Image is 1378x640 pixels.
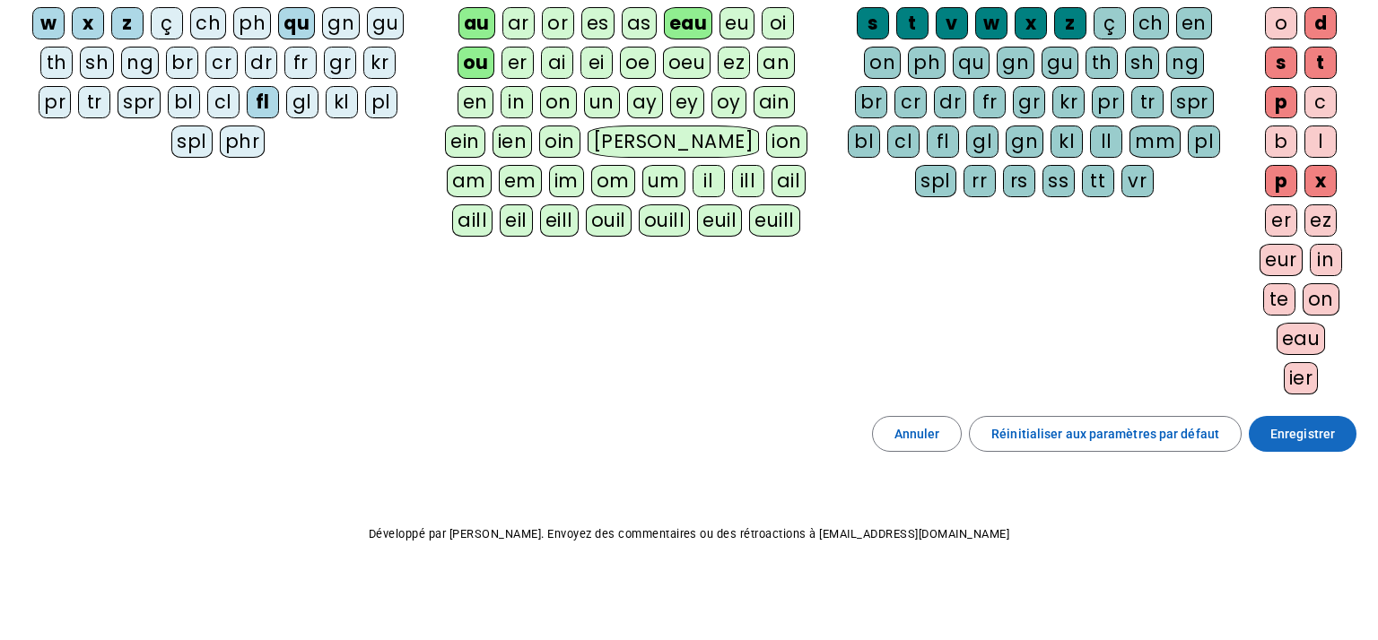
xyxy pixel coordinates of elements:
[500,204,533,237] div: eil
[326,86,358,118] div: kl
[620,47,656,79] div: oe
[168,86,200,118] div: bl
[1082,165,1114,197] div: tt
[622,7,657,39] div: as
[1054,7,1086,39] div: z
[1171,86,1214,118] div: spr
[1303,283,1339,316] div: on
[539,125,580,158] div: oin
[1265,47,1297,79] div: s
[1304,125,1337,158] div: l
[997,47,1034,79] div: gn
[1125,47,1159,79] div: sh
[501,86,533,118] div: in
[934,86,966,118] div: dr
[284,47,317,79] div: fr
[848,125,880,158] div: bl
[969,416,1242,452] button: Réinitialiser aux paramètres par défaut
[205,47,238,79] div: cr
[693,165,725,197] div: il
[278,7,315,39] div: qu
[766,125,807,158] div: ion
[908,47,946,79] div: ph
[171,125,213,158] div: spl
[894,86,927,118] div: cr
[207,86,240,118] div: cl
[1310,244,1342,276] div: in
[458,86,493,118] div: en
[72,7,104,39] div: x
[591,165,635,197] div: om
[247,86,279,118] div: fl
[78,86,110,118] div: tr
[1265,125,1297,158] div: b
[445,125,485,158] div: ein
[549,165,584,197] div: im
[966,125,999,158] div: gl
[541,47,573,79] div: ai
[1052,86,1085,118] div: kr
[936,7,968,39] div: v
[1265,204,1297,237] div: er
[896,7,929,39] div: t
[1304,204,1337,237] div: ez
[855,86,887,118] div: br
[749,204,799,237] div: euill
[151,7,183,39] div: ç
[1131,86,1164,118] div: tr
[586,204,632,237] div: ouil
[1265,86,1297,118] div: p
[1263,283,1295,316] div: te
[540,86,577,118] div: on
[1094,7,1126,39] div: ç
[1304,165,1337,197] div: x
[166,47,198,79] div: br
[991,423,1219,445] span: Réinitialiser aux paramètres par défaut
[14,523,1364,545] p: Développé par [PERSON_NAME]. Envoyez des commentaires ou des rétroactions à [EMAIL_ADDRESS][DOMAI...
[121,47,159,79] div: ng
[540,204,579,237] div: eill
[664,7,713,39] div: eau
[1249,416,1356,452] button: Enregistrer
[363,47,396,79] div: kr
[118,86,161,118] div: spr
[1188,125,1220,158] div: pl
[757,47,795,79] div: an
[581,7,615,39] div: es
[1003,165,1035,197] div: rs
[1042,47,1078,79] div: gu
[1129,125,1181,158] div: mm
[754,86,796,118] div: ain
[452,204,493,237] div: aill
[857,7,889,39] div: s
[1092,86,1124,118] div: pr
[502,7,535,39] div: ar
[864,47,901,79] div: on
[762,7,794,39] div: oi
[111,7,144,39] div: z
[499,165,542,197] div: em
[1176,7,1212,39] div: en
[542,7,574,39] div: or
[915,165,956,197] div: spl
[80,47,114,79] div: sh
[584,86,620,118] div: un
[324,47,356,79] div: gr
[718,47,750,79] div: ez
[367,7,404,39] div: gu
[663,47,711,79] div: oeu
[975,7,1007,39] div: w
[642,165,685,197] div: um
[627,86,663,118] div: ay
[39,86,71,118] div: pr
[190,7,226,39] div: ch
[322,7,360,39] div: gn
[233,7,271,39] div: ph
[365,86,397,118] div: pl
[639,204,690,237] div: ouill
[458,47,494,79] div: ou
[493,125,533,158] div: ien
[1277,323,1326,355] div: eau
[697,204,742,237] div: euil
[1015,7,1047,39] div: x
